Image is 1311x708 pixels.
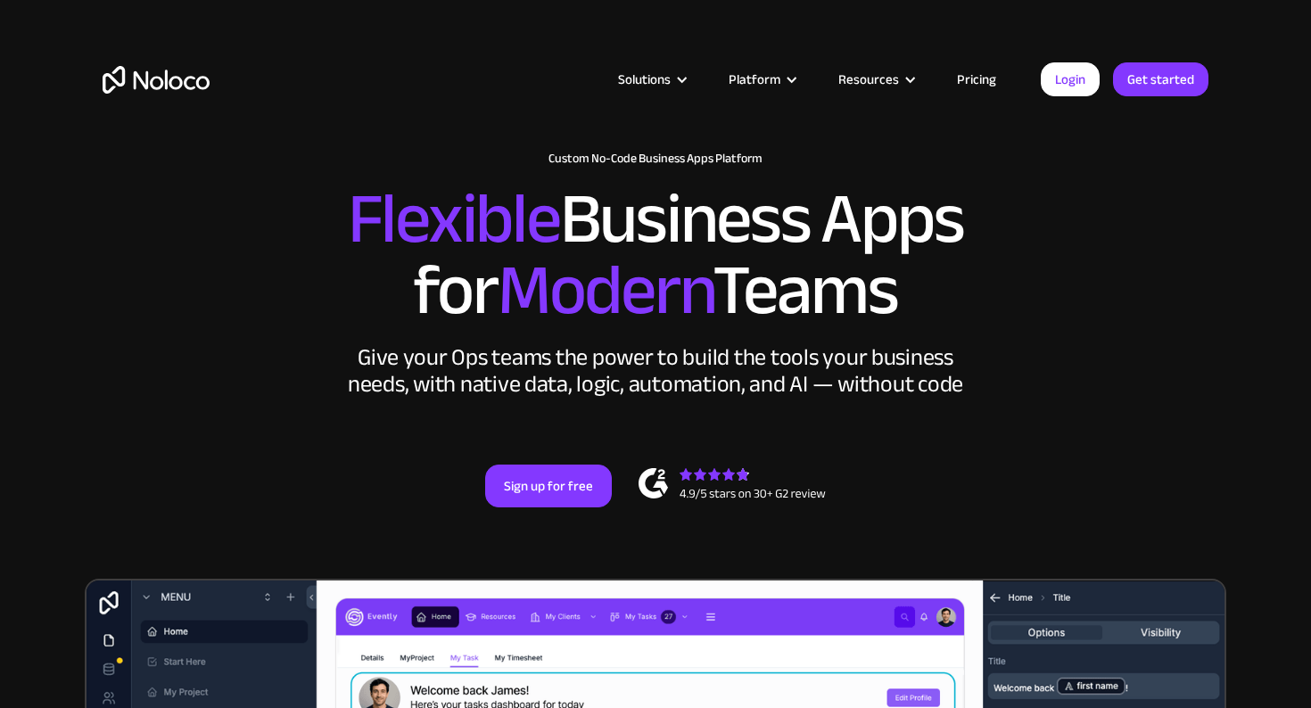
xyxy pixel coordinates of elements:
a: home [103,66,210,94]
div: Solutions [618,68,671,91]
a: Pricing [935,68,1018,91]
div: Resources [816,68,935,91]
a: Login [1041,62,1100,96]
h2: Business Apps for Teams [103,184,1208,326]
div: Solutions [596,68,706,91]
div: Platform [729,68,780,91]
div: Platform [706,68,816,91]
span: Flexible [348,152,560,285]
a: Get started [1113,62,1208,96]
a: Sign up for free [485,465,612,507]
span: Modern [498,224,713,357]
div: Give your Ops teams the power to build the tools your business needs, with native data, logic, au... [343,344,968,398]
div: Resources [838,68,899,91]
